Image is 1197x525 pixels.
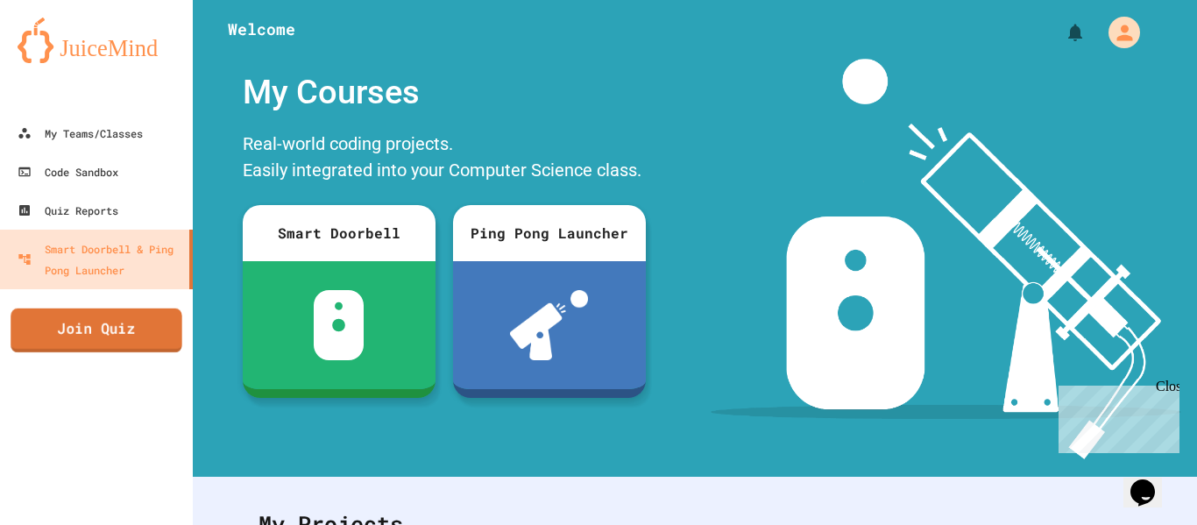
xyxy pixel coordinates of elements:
[234,126,655,192] div: Real-world coding projects. Easily integrated into your Computer Science class.
[711,59,1180,459] img: banner-image-my-projects.png
[18,18,175,63] img: logo-orange.svg
[1032,18,1090,47] div: My Notifications
[453,205,646,261] div: Ping Pong Launcher
[1052,379,1179,453] iframe: chat widget
[1123,455,1179,507] iframe: chat widget
[510,290,588,360] img: ppl-with-ball.png
[7,7,121,111] div: Chat with us now!Close
[18,238,182,280] div: Smart Doorbell & Ping Pong Launcher
[18,161,118,182] div: Code Sandbox
[243,205,436,261] div: Smart Doorbell
[11,309,182,352] a: Join Quiz
[18,123,143,144] div: My Teams/Classes
[314,290,364,360] img: sdb-white.svg
[1090,12,1144,53] div: My Account
[234,59,655,126] div: My Courses
[18,200,118,221] div: Quiz Reports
